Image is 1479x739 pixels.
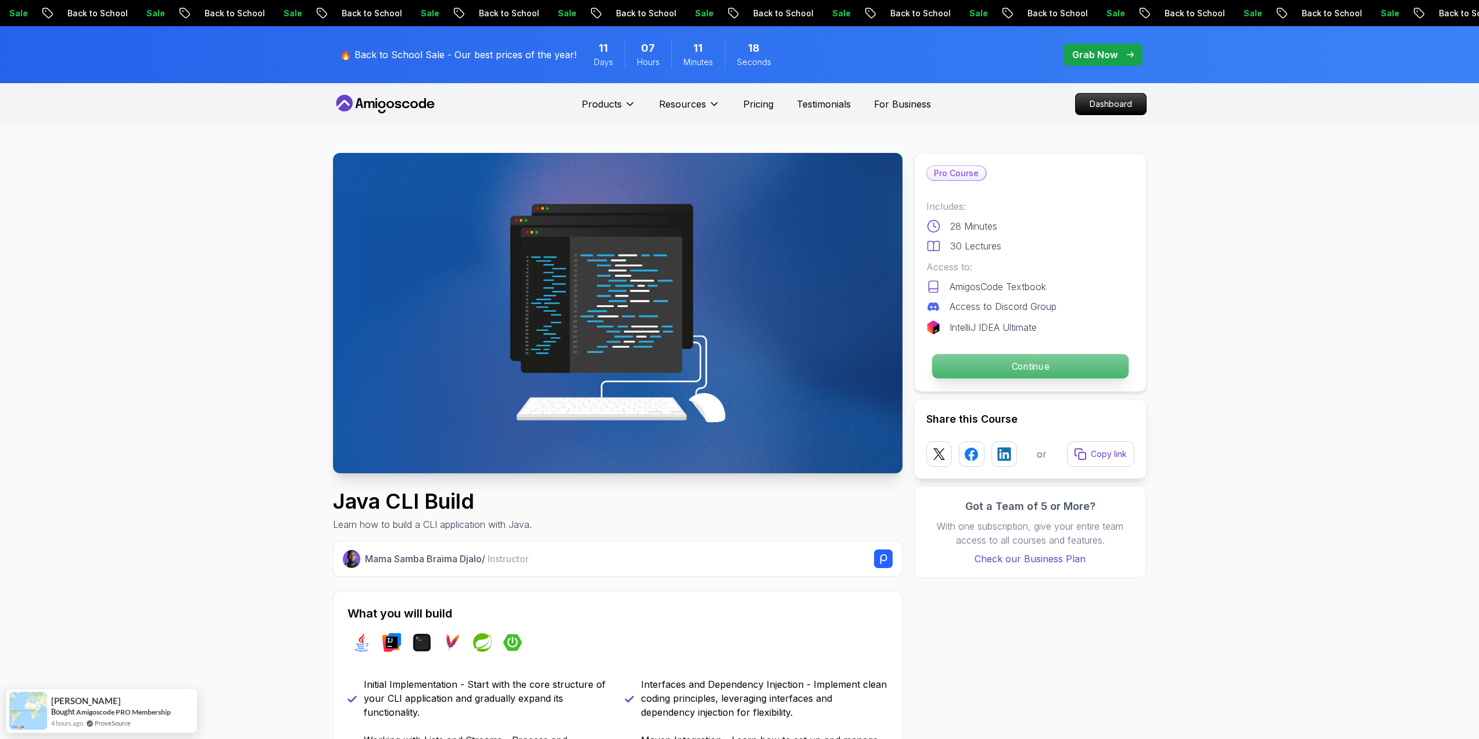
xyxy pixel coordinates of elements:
p: 30 Lectures [950,239,1001,253]
p: Includes: [926,199,1134,213]
p: Sale [1138,8,1176,19]
a: Amigoscode PRO Membership [76,708,171,716]
h1: Java CLI Build [333,490,532,513]
span: 7 Hours [641,40,655,56]
p: Back to School [1197,8,1276,19]
p: Sale [1001,8,1038,19]
p: Access to Discord Group [950,299,1057,313]
span: Instructor [488,553,529,565]
a: Dashboard [1075,93,1147,115]
p: Sale [1413,8,1450,19]
p: Grab Now [1072,48,1118,62]
p: Back to School [511,8,590,19]
p: Back to School [785,8,864,19]
p: Sale [41,8,78,19]
img: spring-boot logo [503,633,522,652]
p: 28 Minutes [950,219,997,233]
p: Mama Samba Braima Djalo / [365,552,529,566]
p: Back to School [1059,8,1138,19]
img: maven logo [443,633,461,652]
img: spring logo [473,633,492,652]
span: [PERSON_NAME] [51,696,121,706]
h3: Got a Team of 5 or More? [926,498,1134,515]
p: Sale [453,8,490,19]
a: Pricing [743,97,773,111]
p: Sale [178,8,216,19]
span: Hours [637,56,660,68]
p: Pro Course [927,166,986,180]
p: Dashboard [1076,94,1146,115]
p: Sale [590,8,627,19]
img: provesource social proof notification image [9,692,47,730]
p: Interfaces and Dependency Injection - Implement clean coding principles, leveraging interfaces an... [641,677,888,719]
p: Initial Implementation - Start with the core structure of your CLI application and gradually expa... [364,677,611,719]
p: or [1037,447,1047,461]
p: Back to School [99,8,178,19]
p: Copy link [1091,448,1127,460]
p: With one subscription, give your entire team access to all courses and features. [926,519,1134,547]
p: Sale [1276,8,1313,19]
span: 11 Days [599,40,608,56]
span: 11 Minutes [693,40,703,56]
p: Access to: [926,260,1134,274]
img: Nelson Djalo [343,550,361,568]
a: Check our Business Plan [926,552,1134,566]
p: Back to School [1334,8,1413,19]
span: 4 hours ago [51,718,83,728]
span: Minutes [683,56,713,68]
p: Back to School [374,8,453,19]
p: Back to School [237,8,316,19]
button: Resources [659,97,720,120]
button: Copy link [1067,441,1134,467]
p: 🔥 Back to School Sale - Our best prices of the year! [340,48,576,62]
p: Continue [932,354,1128,379]
a: For Business [874,97,931,111]
p: AmigosCode Textbook [950,280,1046,294]
span: Seconds [737,56,771,68]
button: Products [582,97,636,120]
img: jetbrains logo [926,320,940,334]
img: java logo [352,633,371,652]
span: Bought [51,707,75,716]
img: intellij logo [382,633,401,652]
p: IntelliJ IDEA Ultimate [950,320,1037,334]
span: 18 Seconds [748,40,760,56]
button: Continue [931,354,1129,379]
p: Back to School [648,8,727,19]
p: Resources [659,97,706,111]
a: Testimonials [797,97,851,111]
p: Sale [727,8,764,19]
span: Days [594,56,613,68]
a: ProveSource [95,718,131,728]
img: terminal logo [413,633,431,652]
h2: What you will build [348,605,888,622]
h2: Share this Course [926,411,1134,427]
p: Learn how to build a CLI application with Java. [333,517,532,531]
img: java-cli-build_thumbnail [333,153,903,473]
p: Sale [864,8,901,19]
p: Products [582,97,622,111]
p: Sale [316,8,353,19]
p: Back to School [922,8,1001,19]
